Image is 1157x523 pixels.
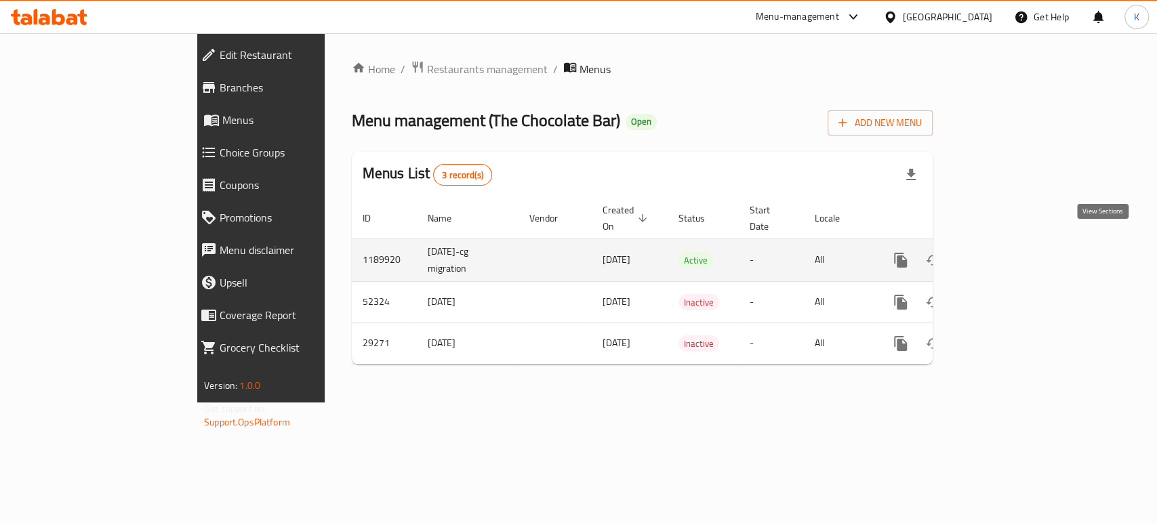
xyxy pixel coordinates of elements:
a: Support.OpsPlatform [204,413,290,431]
span: Menu management ( The Chocolate Bar ) [352,105,620,135]
span: Version: [204,377,237,394]
span: Vendor [529,210,575,226]
td: - [739,281,804,322]
span: 1.0.0 [239,377,260,394]
span: Grocery Checklist [220,339,380,356]
div: Inactive [678,294,719,310]
span: [DATE] [603,251,630,268]
a: Promotions [190,201,390,234]
span: [DATE] [603,334,630,352]
button: more [885,327,917,360]
span: Edit Restaurant [220,47,380,63]
span: Choice Groups [220,144,380,161]
td: - [739,322,804,364]
td: [DATE] [417,322,519,364]
a: Grocery Checklist [190,331,390,364]
td: All [804,281,874,322]
td: All [804,238,874,281]
span: Locale [815,210,857,226]
h2: Menus List [363,163,492,186]
span: Upsell [220,274,380,291]
div: Inactive [678,335,719,352]
a: Menu disclaimer [190,234,390,266]
span: Coupons [220,177,380,193]
nav: breadcrumb [352,60,933,78]
span: Inactive [678,336,719,352]
div: Open [626,114,657,130]
span: Promotions [220,209,380,226]
span: Coverage Report [220,307,380,323]
span: [DATE] [603,293,630,310]
span: 3 record(s) [434,169,491,182]
div: [GEOGRAPHIC_DATA] [903,9,992,24]
span: Active [678,253,713,268]
button: Add New Menu [828,110,933,135]
a: Menus [190,104,390,136]
li: / [553,61,558,77]
button: Change Status [917,327,950,360]
a: Coverage Report [190,299,390,331]
a: Edit Restaurant [190,39,390,71]
button: Change Status [917,286,950,318]
div: Export file [895,159,927,191]
button: Change Status [917,244,950,276]
span: Open [626,116,657,127]
span: Status [678,210,723,226]
span: Get support on: [204,400,266,417]
a: Branches [190,71,390,104]
div: Total records count [433,164,492,186]
span: Start Date [750,202,788,234]
span: Branches [220,79,380,96]
span: ID [363,210,388,226]
td: [DATE]-cg migration [417,238,519,281]
li: / [401,61,405,77]
td: - [739,238,804,281]
th: Actions [874,198,1026,239]
span: Inactive [678,295,719,310]
a: Choice Groups [190,136,390,169]
div: Menu-management [756,9,839,25]
span: Menu disclaimer [220,242,380,258]
button: more [885,286,917,318]
span: Restaurants management [427,61,548,77]
span: Add New Menu [838,114,922,131]
a: Coupons [190,169,390,201]
a: Restaurants management [411,60,548,78]
td: [DATE] [417,281,519,322]
table: enhanced table [352,198,1026,364]
span: Name [428,210,469,226]
div: Active [678,252,713,268]
a: Upsell [190,266,390,299]
button: more [885,244,917,276]
td: All [804,322,874,364]
span: Menus [222,112,380,128]
span: K [1134,9,1139,24]
span: Created On [603,202,651,234]
span: Menus [580,61,611,77]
